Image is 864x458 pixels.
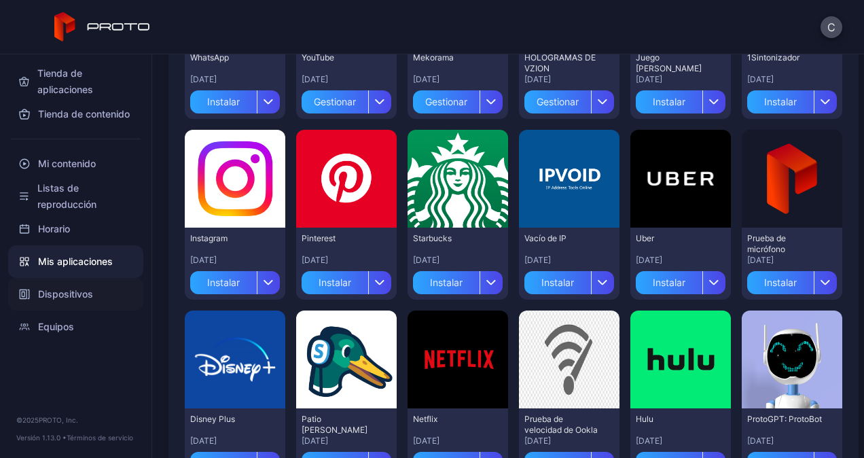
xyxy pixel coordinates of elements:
[413,74,503,85] div: [DATE]
[636,436,725,446] div: [DATE]
[8,65,143,98] a: Tienda de aplicaciones
[413,233,488,244] div: Starbucks
[524,74,614,85] div: [DATE]
[747,414,822,425] div: ProtoGPT: ProtoBot
[37,180,132,213] font: Listas de reproducción
[190,266,280,294] button: Instalar
[302,436,391,446] div: [DATE]
[302,271,368,294] div: Instalar
[524,85,614,113] button: Gestionar
[413,85,503,113] button: Gestionar
[636,271,702,294] div: Instalar
[524,266,614,294] button: Instalar
[413,266,503,294] button: Instalar
[302,52,376,63] div: YouTube
[636,90,702,113] div: Instalar
[747,266,837,294] button: Instalar
[747,436,837,446] div: [DATE]
[413,255,503,266] div: [DATE]
[190,52,265,63] div: WhatsApp
[524,414,599,436] div: Speedtest by Ookla
[636,255,725,266] div: [DATE]
[302,266,391,294] button: Instalar
[8,311,143,343] a: Equipos
[413,436,503,446] div: [DATE]
[821,16,842,38] button: C
[524,436,614,446] div: [DATE]
[524,233,599,244] div: IP Void
[636,233,710,244] div: Uber
[413,271,480,294] div: Instalar
[38,286,93,302] font: Dispositivos
[524,255,614,266] div: [DATE]
[38,106,130,122] font: Tienda de contenido
[190,255,280,266] div: [DATE]
[38,156,96,172] font: Mi contenido
[413,90,480,113] div: Gestionar
[747,74,837,85] div: [DATE]
[636,414,710,425] div: Hulu
[16,415,135,425] div: ©
[190,414,265,425] div: Disney Plus
[22,416,78,424] font: 2025 PROTO, Inc.
[302,74,391,85] div: [DATE]
[38,221,70,237] font: Horario
[747,233,822,255] div: Mic test
[636,74,725,85] div: [DATE]
[38,253,113,270] font: Mis aplicaciones
[302,90,368,113] div: Gestionar
[747,52,822,63] div: 1Tuner
[636,266,725,294] button: Instalar
[413,52,488,63] div: Mekorama
[8,98,143,130] a: Tienda de contenido
[747,85,837,113] button: Instalar
[636,85,725,113] button: Instalar
[190,85,280,113] button: Instalar
[190,271,257,294] div: Instalar
[190,233,265,244] div: Instagram
[67,434,133,442] a: Términos de servicio
[524,271,591,294] div: Instalar
[302,255,391,266] div: [DATE]
[190,436,280,446] div: [DATE]
[190,74,280,85] div: [DATE]
[190,90,257,113] div: Instalar
[8,245,143,278] a: Mis aplicaciones
[16,434,67,442] span: Versión 1.13.0 •
[8,213,143,245] a: Horario
[38,319,74,335] font: Equipos
[302,414,376,436] div: Streamyard
[524,90,591,113] div: Gestionar
[8,147,143,180] a: Mi contenido
[747,90,814,113] div: Instalar
[302,85,391,113] button: Gestionar
[747,255,837,266] div: [DATE]
[747,271,814,294] div: Instalar
[636,52,710,74] div: Tower Game
[413,414,488,425] div: Netflix
[8,278,143,311] a: Dispositivos
[37,65,132,98] font: Tienda de aplicaciones
[524,52,599,74] div: VZION HOLOGRAMS
[302,233,376,244] div: Pinterest
[8,180,143,213] a: Listas de reproducción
